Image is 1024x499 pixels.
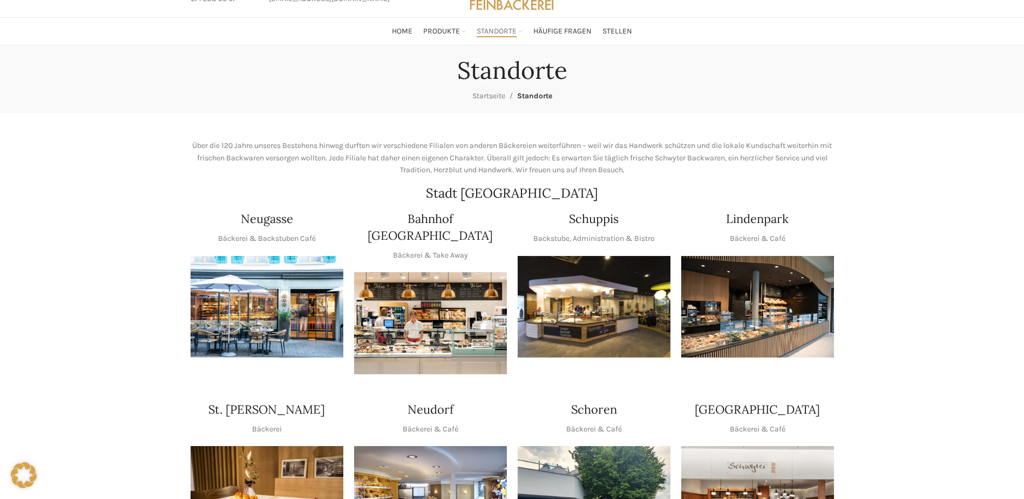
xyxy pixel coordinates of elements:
div: Main navigation [185,21,839,42]
h4: Bahnhof [GEOGRAPHIC_DATA] [354,211,507,244]
h4: Schoren [571,401,617,418]
p: Bäckerei & Café [566,423,622,435]
span: Häufige Fragen [533,26,592,37]
p: Bäckerei [252,423,282,435]
img: 017-e1571925257345 [681,256,834,358]
span: Home [392,26,412,37]
a: Produkte [423,21,466,42]
a: Home [392,21,412,42]
span: Standorte [517,91,552,100]
a: Stellen [602,21,632,42]
h4: [GEOGRAPHIC_DATA] [695,401,820,418]
img: Bahnhof St. Gallen [354,272,507,374]
div: 1 / 1 [354,272,507,374]
p: Bäckerei & Café [730,423,785,435]
p: Bäckerei & Café [403,423,458,435]
span: Standorte [477,26,517,37]
a: Standorte [477,21,523,42]
div: 1 / 1 [681,256,834,358]
p: Backstube, Administration & Bistro [533,233,655,245]
p: Bäckerei & Backstuben Café [218,233,316,245]
a: Häufige Fragen [533,21,592,42]
h4: Neudorf [408,401,453,418]
h4: Neugasse [241,211,293,227]
div: 1 / 1 [191,256,343,358]
p: Bäckerei & Café [730,233,785,245]
img: Neugasse [191,256,343,358]
span: Stellen [602,26,632,37]
h4: St. [PERSON_NAME] [208,401,325,418]
h2: Stadt [GEOGRAPHIC_DATA] [191,187,834,200]
h4: Schuppis [569,211,619,227]
a: Startseite [472,91,505,100]
h1: Standorte [457,56,567,85]
img: 150130-Schwyter-013 [518,256,670,358]
span: Produkte [423,26,460,37]
h4: Lindenpark [726,211,789,227]
p: Über die 120 Jahre unseres Bestehens hinweg durften wir verschiedene Filialen von anderen Bäckere... [191,140,834,176]
div: 1 / 1 [518,256,670,358]
p: Bäckerei & Take Away [393,249,468,261]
